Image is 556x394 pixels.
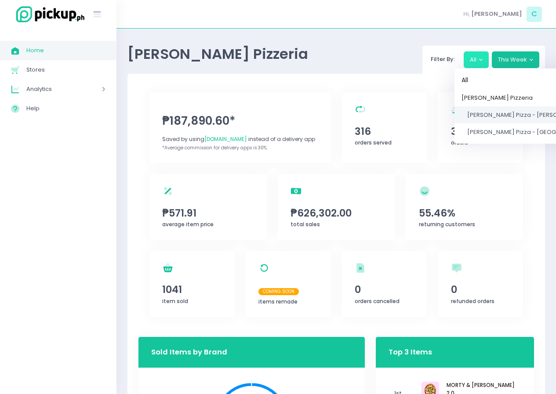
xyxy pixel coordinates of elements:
span: Filter By: [428,55,458,63]
span: [PERSON_NAME] [471,10,522,18]
a: 1041item sold [149,251,235,317]
span: C [527,7,542,22]
span: 55.46% [419,206,510,220]
span: [DOMAIN_NAME] [204,135,247,143]
span: Hi, [463,10,470,18]
span: total sales [291,220,320,228]
a: 0orders cancelled [342,251,427,317]
span: All [462,76,468,85]
span: Coming Soon [258,288,299,295]
span: [PERSON_NAME] Pizzeria [127,44,308,64]
span: [PERSON_NAME] Pizzeria [462,94,533,102]
span: 0 [451,282,510,297]
img: logo [11,5,86,24]
span: ₱626,302.00 [291,206,382,220]
span: Help [26,103,105,114]
span: orders served [355,139,392,146]
span: ₱571.91 [162,206,254,220]
span: Stores [26,64,105,76]
button: All [464,51,489,68]
span: 339 [451,124,510,139]
a: ₱571.91average item price [149,174,267,240]
span: ₱187,890.60* [162,112,318,130]
a: 316orders served [342,92,427,163]
span: average item price [162,220,214,228]
a: 339orders [438,92,523,163]
a: ₱626,302.00total sales [278,174,395,240]
h3: Top 3 Items [389,340,432,365]
span: *Average commission for delivery apps is 30% [162,145,267,151]
span: item sold [162,297,188,305]
span: returning customers [419,220,475,228]
span: 1041 [162,282,222,297]
span: orders [451,139,468,146]
span: 316 [355,124,414,139]
span: Analytics [26,83,77,95]
span: refunded orders [451,297,494,305]
span: Home [26,45,105,56]
div: Saved by using instead of a delivery app [162,135,318,143]
span: items remade [258,298,298,305]
span: 0 [355,282,414,297]
a: 0refunded orders [438,251,523,317]
a: 55.46%returning customers [406,174,523,240]
button: This Week [492,51,540,68]
h3: Sold Items by Brand [151,347,227,358]
span: orders cancelled [355,297,400,305]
